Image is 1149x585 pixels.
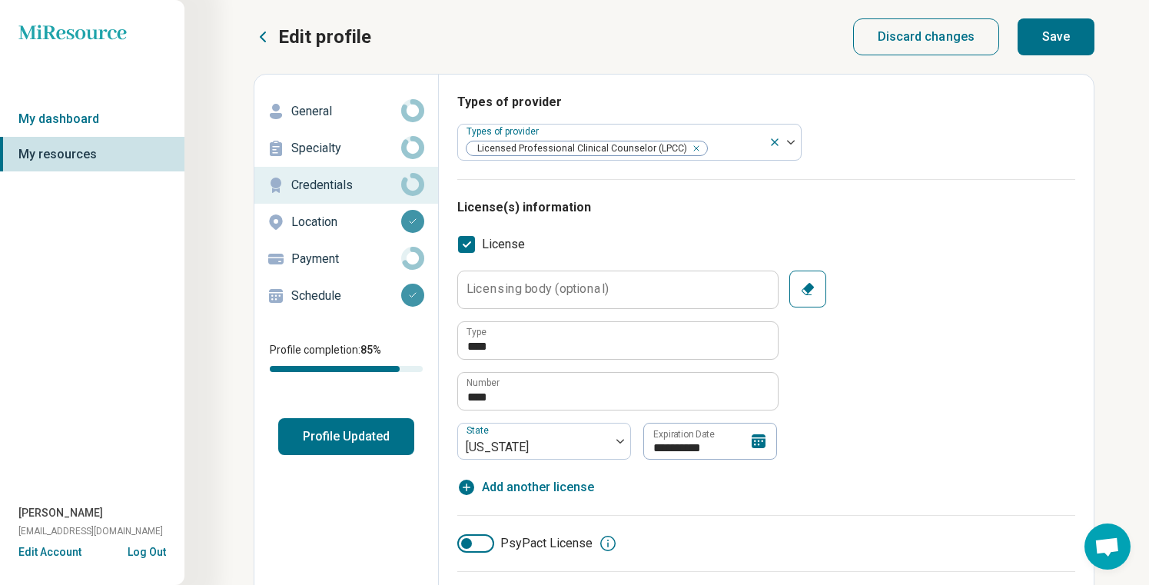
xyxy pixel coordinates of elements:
[457,198,1075,217] h3: License(s) information
[291,102,401,121] p: General
[467,141,692,156] span: Licensed Professional Clinical Counselor (LPCC)
[1018,18,1094,55] button: Save
[278,418,414,455] button: Profile Updated
[291,213,401,231] p: Location
[254,130,438,167] a: Specialty
[467,425,492,436] label: State
[18,524,163,538] span: [EMAIL_ADDRESS][DOMAIN_NAME]
[457,93,1075,111] h3: Types of provider
[1084,524,1131,570] div: Open chat
[291,250,401,268] p: Payment
[291,176,401,194] p: Credentials
[18,544,81,560] button: Edit Account
[457,478,594,497] button: Add another license
[254,241,438,278] a: Payment
[278,25,371,49] p: Edit profile
[482,235,525,254] span: License
[254,25,371,49] button: Edit profile
[467,283,609,295] label: Licensing body (optional)
[853,18,1000,55] button: Discard changes
[254,167,438,204] a: Credentials
[458,322,778,359] input: credential.licenses.0.name
[254,93,438,130] a: General
[254,204,438,241] a: Location
[482,478,594,497] span: Add another license
[128,544,166,557] button: Log Out
[457,534,593,553] label: PsyPact License
[291,287,401,305] p: Schedule
[18,505,103,521] span: [PERSON_NAME]
[467,126,542,137] label: Types of provider
[254,278,438,314] a: Schedule
[254,333,438,381] div: Profile completion:
[291,139,401,158] p: Specialty
[360,344,381,356] span: 85 %
[467,378,500,387] label: Number
[467,327,486,337] label: Type
[270,366,423,372] div: Profile completion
